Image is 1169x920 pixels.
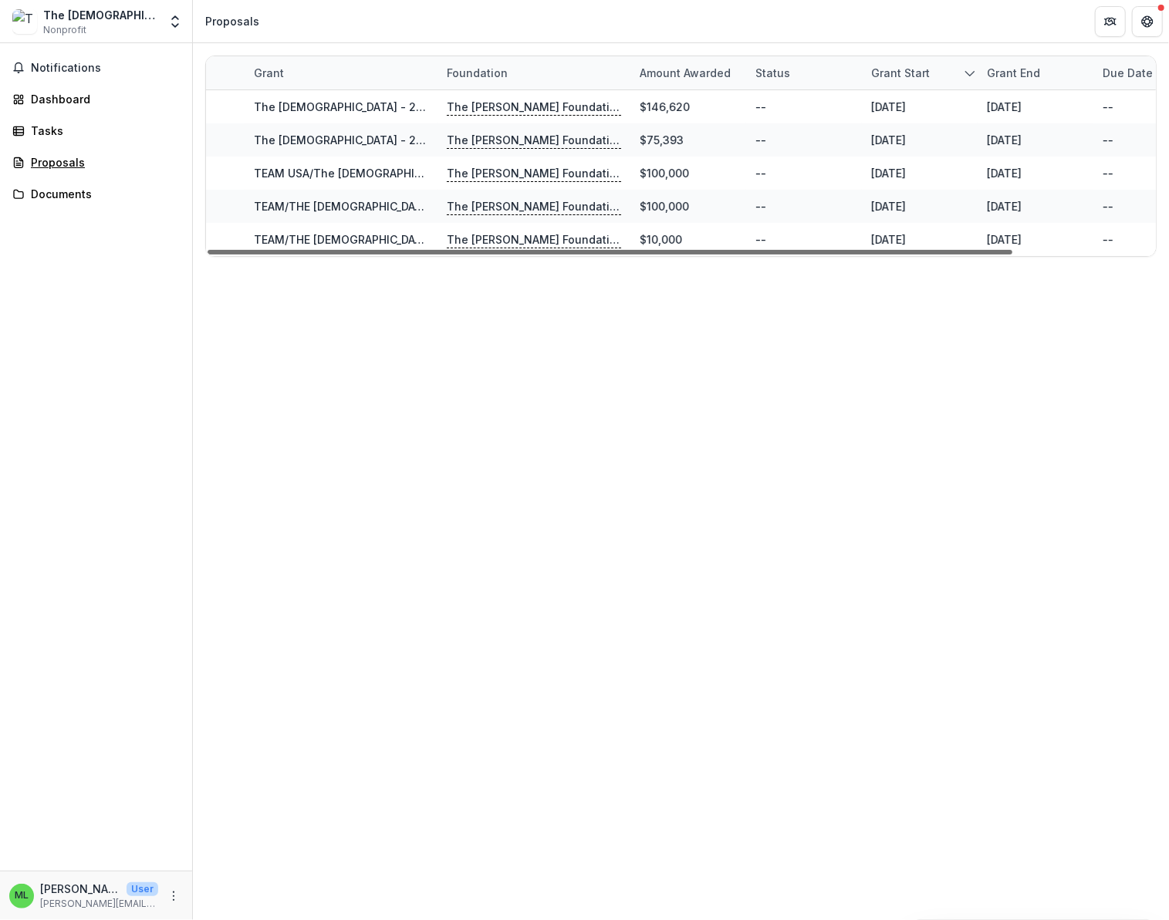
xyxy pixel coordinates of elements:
[254,133,774,147] a: The [DEMOGRAPHIC_DATA] - 2024 - The [PERSON_NAME] Foundation Grant Proposal Application
[964,67,976,79] svg: sorted descending
[31,91,174,107] div: Dashboard
[746,65,799,81] div: Status
[755,99,766,115] div: --
[987,198,1022,214] div: [DATE]
[755,165,766,181] div: --
[15,891,29,901] div: Molly Little
[43,7,158,23] div: The [DEMOGRAPHIC_DATA]
[978,65,1049,81] div: Grant end
[254,233,520,246] a: TEAM/THE [DEMOGRAPHIC_DATA] - Grant - [DATE]
[127,882,158,896] p: User
[640,198,689,214] div: $100,000
[31,123,174,139] div: Tasks
[978,56,1093,89] div: Grant end
[254,167,833,180] a: TEAM USA/The [DEMOGRAPHIC_DATA] - 2023 - The [PERSON_NAME] Foundation Grant Proposal Application
[1132,6,1163,37] button: Get Help
[987,231,1022,248] div: [DATE]
[6,150,186,175] a: Proposals
[438,56,630,89] div: Foundation
[640,99,690,115] div: $146,620
[164,6,186,37] button: Open entity switcher
[447,231,621,248] p: The [PERSON_NAME] Foundation
[755,198,766,214] div: --
[447,198,621,215] p: The [PERSON_NAME] Foundation
[254,100,774,113] a: The [DEMOGRAPHIC_DATA] - 2024 - The [PERSON_NAME] Foundation Grant Proposal Application
[43,23,86,37] span: Nonprofit
[31,154,174,170] div: Proposals
[6,118,186,143] a: Tasks
[6,56,186,80] button: Notifications
[755,132,766,148] div: --
[6,86,186,112] a: Dashboard
[1103,231,1113,248] div: --
[1103,132,1113,148] div: --
[40,897,158,911] p: [PERSON_NAME][EMAIL_ADDRESS][DOMAIN_NAME]
[871,165,906,181] div: [DATE]
[245,56,438,89] div: Grant
[164,887,183,905] button: More
[871,132,906,148] div: [DATE]
[447,165,621,182] p: The [PERSON_NAME] Foundation
[31,186,174,202] div: Documents
[746,56,862,89] div: Status
[1095,6,1126,37] button: Partners
[987,99,1022,115] div: [DATE]
[12,9,37,34] img: The Evangelical Alliance Mission
[871,99,906,115] div: [DATE]
[987,132,1022,148] div: [DATE]
[862,65,939,81] div: Grant start
[245,65,293,81] div: Grant
[205,13,259,29] div: Proposals
[987,165,1022,181] div: [DATE]
[871,231,906,248] div: [DATE]
[438,65,517,81] div: Foundation
[6,181,186,207] a: Documents
[755,231,766,248] div: --
[1103,198,1113,214] div: --
[254,200,520,213] a: TEAM/THE [DEMOGRAPHIC_DATA] - Grant - [DATE]
[640,165,689,181] div: $100,000
[630,56,746,89] div: Amount awarded
[1093,65,1162,81] div: Due Date
[862,56,978,89] div: Grant start
[40,881,120,897] p: [PERSON_NAME]
[31,62,180,75] span: Notifications
[640,132,684,148] div: $75,393
[871,198,906,214] div: [DATE]
[630,65,740,81] div: Amount awarded
[1103,99,1113,115] div: --
[1103,165,1113,181] div: --
[640,231,682,248] div: $10,000
[199,10,265,32] nav: breadcrumb
[447,132,621,149] p: The [PERSON_NAME] Foundation
[447,99,621,116] p: The [PERSON_NAME] Foundation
